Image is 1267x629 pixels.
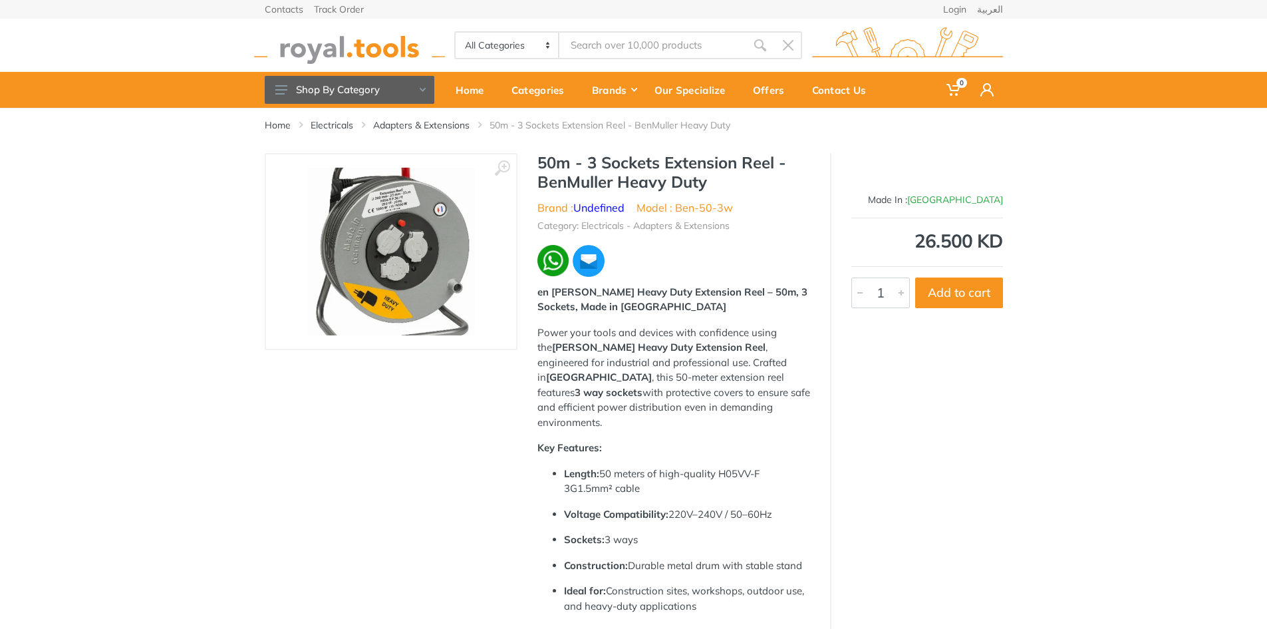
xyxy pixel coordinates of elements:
img: royal.tools Logo [812,27,1003,64]
a: Contacts [265,5,303,14]
p: 220V–240V / 50–60Hz [564,507,810,523]
nav: breadcrumb [265,118,1003,132]
strong: Ideal for: [564,584,606,597]
a: Categories [502,72,583,108]
strong: Key Features: [537,441,602,454]
a: Track Order [314,5,364,14]
div: Our Specialize [645,76,744,104]
select: Category [456,33,560,58]
p: Construction sites, workshops, outdoor use, and heavy-duty applications [564,584,810,614]
div: Brands [583,76,645,104]
p: 50 meters of high-quality H05VV-F 3G1.5mm² cable [564,467,810,497]
div: Offers [744,76,803,104]
strong: [GEOGRAPHIC_DATA] [546,371,652,383]
a: Undefined [573,201,625,214]
a: Electricals [311,118,353,132]
img: ma.webp [571,244,606,278]
a: Contact Us [803,72,885,108]
a: Home [265,118,291,132]
li: Model : Ben-50-3w [636,200,733,216]
img: Undefined [963,160,1003,193]
a: العربية [977,5,1003,14]
div: Contact Us [803,76,885,104]
strong: en [PERSON_NAME] Heavy Duty Extension Reel – 50m, 3 Sockets, Made in [GEOGRAPHIC_DATA] [537,286,807,314]
p: 3 ways [564,532,810,548]
a: 0 [937,72,971,108]
strong: Length: [564,467,599,480]
div: Made In : [851,193,1003,207]
strong: Construction: [564,559,628,572]
strong: 3 way sockets [575,386,642,399]
strong: Voltage Compatibility: [564,508,668,521]
p: Power your tools and devices with confidence using the , engineered for industrial and profession... [537,325,810,431]
div: Categories [502,76,583,104]
button: Add to cart [915,278,1003,308]
span: [GEOGRAPHIC_DATA] [907,194,1003,206]
a: Home [446,72,502,108]
button: Shop By Category [265,76,434,104]
a: Offers [744,72,803,108]
p: Durable metal drum with stable stand [564,558,810,574]
h1: 50m - 3 Sockets Extension Reel - BenMuller Heavy Duty [537,153,810,192]
span: 0 [956,78,967,88]
a: Login [943,5,966,14]
strong: [PERSON_NAME] Heavy Duty Extension Reel [552,341,766,353]
li: Category: Electricals - Adapters & Extensions [537,219,730,233]
img: royal.tools Logo [254,27,445,64]
img: Royal Tools - 50m - 3 Sockets Extension Reel - BenMuller Heavy Duty [307,168,475,335]
li: Brand : [537,200,625,216]
li: 50m - 3 Sockets Extension Reel - BenMuller Heavy Duty [490,118,750,132]
input: Site search [559,31,746,59]
strong: Sockets: [564,533,605,546]
div: Home [446,76,502,104]
div: 26.500 KD [851,232,1003,250]
img: wa.webp [537,245,569,276]
a: Our Specialize [645,72,744,108]
a: Adapters & Extensions [373,118,470,132]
